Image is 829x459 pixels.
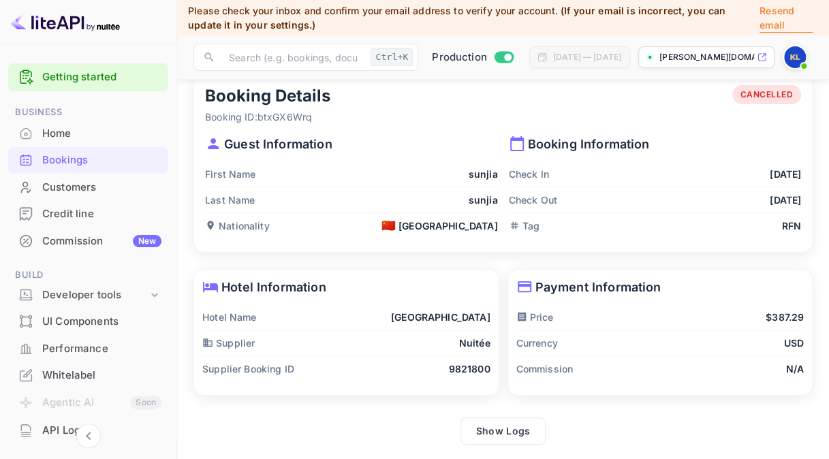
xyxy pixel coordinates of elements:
div: Bookings [42,153,161,168]
div: Commission [42,234,161,249]
p: First Name [205,167,256,181]
p: Last Name [205,193,255,207]
div: Ctrl+K [371,48,413,66]
p: RFN [782,219,801,233]
span: CANCELLED [732,89,802,101]
div: Bookings [8,147,168,174]
a: API Logs [8,417,168,443]
p: Currency [516,336,558,350]
div: Switch to Sandbox mode [426,50,518,65]
div: Developer tools [42,287,148,303]
div: Credit line [8,201,168,227]
span: Production [432,50,487,65]
div: Whitelabel [8,362,168,389]
div: Getting started [8,63,168,91]
div: [DATE] — [DATE] [553,51,621,63]
button: Show Logs [460,417,546,445]
p: Hotel Information [202,278,490,296]
span: Please check your inbox and confirm your email address to verify your account. [188,5,558,16]
p: N/A [786,362,804,376]
p: Payment Information [516,278,804,296]
p: Booking ID: btxGX6Wrq [205,110,330,124]
div: New [133,235,161,247]
p: [PERSON_NAME][DOMAIN_NAME] [659,51,754,63]
div: [GEOGRAPHIC_DATA] [381,219,498,233]
a: Performance [8,336,168,361]
input: Search (e.g. bookings, documentation) [221,44,365,71]
div: Credit line [42,206,161,222]
span: 🇨🇳 [381,220,396,232]
p: Check Out [509,193,557,207]
div: Customers [42,180,161,195]
a: UI Components [8,308,168,334]
div: Home [8,121,168,147]
p: 9821800 [448,362,490,376]
div: Whitelabel [42,368,161,383]
a: Bookings [8,147,168,172]
a: CommissionNew [8,228,168,253]
span: Build [8,268,168,283]
p: $387.29 [766,310,804,324]
p: sunjia [469,167,498,181]
p: Nuitée [459,336,490,350]
p: Booking Information [509,135,802,153]
div: Performance [8,336,168,362]
p: sunjia [469,193,498,207]
p: USD [784,336,804,350]
div: API Logs [8,417,168,444]
p: [DATE] [770,167,801,181]
img: LiteAPI logo [11,11,120,33]
div: UI Components [8,308,168,335]
p: Nationality [205,219,270,233]
p: Price [516,310,554,324]
div: UI Components [42,314,161,330]
p: [GEOGRAPHIC_DATA] [391,310,490,324]
h5: Booking Details [205,85,330,107]
p: Hotel Name [202,310,257,324]
p: Supplier [202,336,255,350]
button: Collapse navigation [76,424,101,448]
span: Business [8,105,168,120]
p: [DATE] [770,193,801,207]
p: Guest Information [205,135,498,153]
a: Whitelabel [8,362,168,387]
div: Developer tools [8,283,168,307]
div: Home [42,126,161,142]
div: Performance [42,341,161,357]
p: Resend email [760,3,813,33]
div: CommissionNew [8,228,168,255]
div: API Logs [42,423,161,439]
a: Credit line [8,201,168,226]
div: Customers [8,174,168,201]
p: Check In [509,167,549,181]
p: Supplier Booking ID [202,362,294,376]
p: Commission [516,362,574,376]
a: Customers [8,174,168,200]
a: Getting started [42,69,161,85]
p: Tag [509,219,539,233]
img: ken liu [784,46,806,68]
a: Home [8,121,168,146]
